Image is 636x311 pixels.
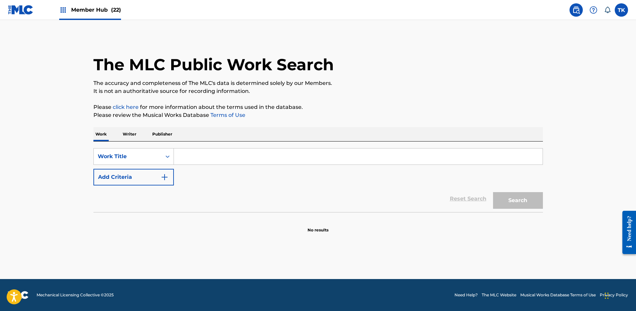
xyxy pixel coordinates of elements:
div: Help [587,3,600,17]
img: MLC Logo [8,5,34,15]
p: No results [308,219,328,233]
span: Member Hub [71,6,121,14]
form: Search Form [93,148,543,212]
p: Work [93,127,109,141]
a: Terms of Use [209,112,245,118]
img: Top Rightsholders [59,6,67,14]
h1: The MLC Public Work Search [93,55,334,75]
a: Musical Works Database Terms of Use [520,292,596,298]
div: Drag [605,286,609,306]
iframe: Chat Widget [603,279,636,311]
img: search [572,6,580,14]
a: Public Search [570,3,583,17]
p: Publisher [150,127,174,141]
img: help [589,6,597,14]
a: The MLC Website [482,292,516,298]
a: click here [113,104,139,110]
p: The accuracy and completeness of The MLC's data is determined solely by our Members. [93,79,543,87]
p: Writer [121,127,138,141]
a: Need Help? [454,292,478,298]
div: User Menu [615,3,628,17]
p: Please for more information about the terms used in the database. [93,103,543,111]
button: Add Criteria [93,169,174,185]
img: 9d2ae6d4665cec9f34b9.svg [161,173,169,181]
iframe: Resource Center [617,206,636,259]
p: Please review the Musical Works Database [93,111,543,119]
span: (22) [111,7,121,13]
img: logo [8,291,29,299]
p: It is not an authoritative source for recording information. [93,87,543,95]
span: Mechanical Licensing Collective © 2025 [37,292,114,298]
div: Notifications [604,7,611,13]
div: Work Title [98,153,158,160]
a: Privacy Policy [600,292,628,298]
